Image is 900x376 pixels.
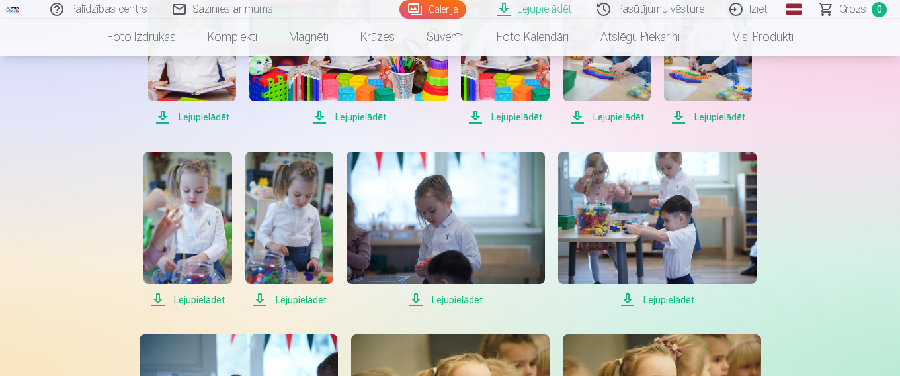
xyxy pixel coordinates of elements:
[585,19,696,56] a: Atslēgu piekariņi
[696,19,809,56] a: Visi produkti
[563,109,651,125] span: Lejupielādēt
[143,152,231,308] a: Lejupielādēt
[481,19,585,56] a: Foto kalendāri
[664,109,752,125] span: Lejupielādēt
[273,19,345,56] a: Magnēti
[558,292,757,308] span: Lejupielādēt
[245,292,333,308] span: Lejupielādēt
[558,152,757,308] a: Lejupielādēt
[347,152,545,308] a: Lejupielādēt
[5,5,20,13] img: /fa1
[143,292,231,308] span: Lejupielādēt
[347,292,545,308] span: Lejupielādēt
[411,19,481,56] a: Suvenīri
[91,19,192,56] a: Foto izdrukas
[192,19,273,56] a: Komplekti
[249,109,448,125] span: Lejupielādēt
[148,109,236,125] span: Lejupielādēt
[872,2,887,17] span: 0
[461,109,549,125] span: Lejupielādēt
[245,152,333,308] a: Lejupielādēt
[345,19,411,56] a: Krūzes
[839,1,866,17] span: Grozs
